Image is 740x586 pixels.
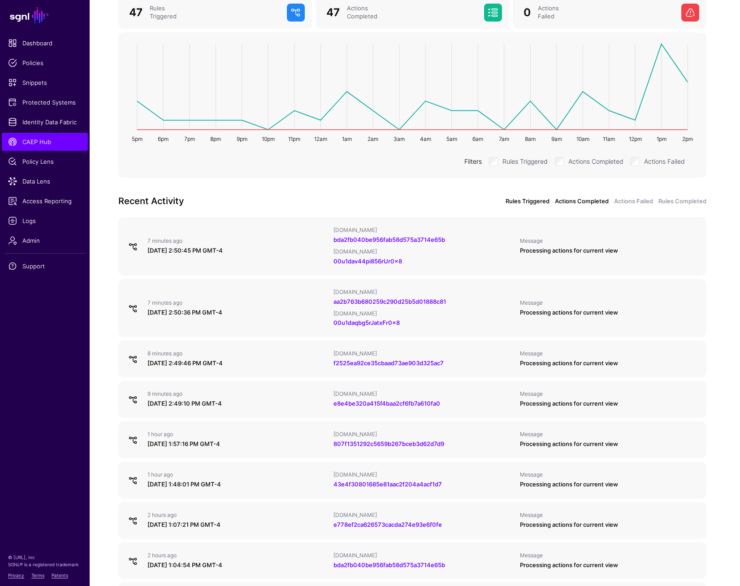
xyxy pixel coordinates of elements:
text: 1pm [657,136,666,142]
div: [DATE] 2:50:45 PM GMT-4 [147,246,326,255]
a: Dashboard [2,34,88,52]
a: aa2b763b680259c290d25b5d01888c81 [333,298,446,305]
span: Policy Lens [8,157,82,166]
div: [DATE] 1:04:54 PM GMT-4 [147,561,326,570]
a: Actions Failed [614,197,653,206]
a: Logs [2,212,88,230]
p: © [URL], Inc [8,554,82,561]
a: CAEP Hub [2,133,88,151]
a: Actions Completed [555,197,609,206]
div: Message [520,471,699,478]
text: 7am [499,136,509,142]
span: Policies [8,58,82,67]
div: Processing actions for current view [520,246,699,255]
a: bda2fb040be956fab58d575a3714e65b [333,236,445,243]
a: 43e4f30801685e81aac2f204a4acf1d7 [333,481,442,488]
a: Protected Systems [2,93,88,111]
span: Data Lens [8,177,82,186]
text: 12am [314,136,327,142]
div: Message [520,390,699,398]
text: 9pm [237,136,247,142]
text: 9am [551,136,562,142]
div: 2 hours ago [147,552,326,559]
div: [DOMAIN_NAME] [333,390,512,398]
div: 1 hour ago [147,431,326,438]
div: [DATE] 1:57:16 PM GMT-4 [147,440,326,449]
span: 47 [129,6,143,19]
a: Snippets [2,74,88,92]
div: Rules Triggered [146,4,283,21]
div: 1 hour ago [147,471,326,478]
div: [DOMAIN_NAME] [333,310,512,317]
text: 11am [603,136,615,142]
div: Processing actions for current view [520,520,699,529]
text: 12pm [629,136,642,142]
div: 7 minutes ago [147,237,326,245]
span: Protected Systems [8,98,82,107]
a: e8e4be320a415f4baa2cf6fb7a610fa0 [333,400,440,407]
a: Access Reporting [2,192,88,210]
div: Processing actions for current view [520,359,699,368]
text: 3am [394,136,405,142]
div: Processing actions for current view [520,308,699,317]
a: e778ef2ca626573cacda274e93e6f0fe [333,521,442,528]
div: [DATE] 2:50:36 PM GMT-4 [147,308,326,317]
a: f2525ea92ce35cbaad73ae903d325ac7 [333,359,444,367]
text: 10pm [262,136,275,142]
a: 00u1dav44pi856rUr0x8 [333,258,402,265]
a: Data Lens [2,172,88,190]
div: 7 minutes ago [147,299,326,306]
span: Dashboard [8,39,82,48]
div: Processing actions for current view [520,440,699,449]
a: SGNL [5,5,84,25]
div: Filters [461,157,485,166]
a: Privacy [8,573,24,578]
text: 6pm [158,136,169,142]
span: Support [8,262,82,271]
div: 8 minutes ago [147,350,326,357]
p: SGNL® is a registered trademark [8,561,82,568]
span: Logs [8,216,82,225]
span: 0 [524,6,531,19]
div: 9 minutes ago [147,390,326,398]
span: Admin [8,236,82,245]
a: Identity Data Fabric [2,113,88,131]
a: 807f1351292c5659b267bceb3d62d7d9 [333,440,444,447]
label: Actions Failed [644,155,685,166]
a: Policy Lens [2,153,88,171]
div: Message [520,299,699,306]
span: 47 [326,6,340,19]
text: 5am [446,136,457,142]
div: [DOMAIN_NAME] [333,471,512,478]
div: Message [520,431,699,438]
text: 7pm [184,136,195,142]
text: 2am [368,136,378,142]
text: 11pm [288,136,300,142]
div: [DOMAIN_NAME] [333,248,512,255]
span: Snippets [8,78,82,87]
span: CAEP Hub [8,137,82,146]
h3: Recent Activity [118,194,407,208]
div: [DOMAIN_NAME] [333,289,512,296]
div: Actions Completed [343,4,480,21]
a: 00u1daqbg5rJatxFr0x8 [333,319,400,326]
div: [DATE] 1:48:01 PM GMT-4 [147,480,326,489]
div: Processing actions for current view [520,480,699,489]
text: 10am [576,136,589,142]
text: 1am [342,136,352,142]
text: 8pm [210,136,221,142]
text: 2pm [682,136,693,142]
label: Rules Triggered [502,155,548,166]
div: Actions Failed [534,4,678,21]
text: 6am [472,136,483,142]
div: Processing actions for current view [520,561,699,570]
div: [DOMAIN_NAME] [333,512,512,519]
span: Identity Data Fabric [8,118,82,127]
label: Actions Completed [568,155,623,166]
div: Message [520,552,699,559]
text: 8am [525,136,536,142]
text: 4am [420,136,431,142]
a: Patents [52,573,68,578]
div: [DOMAIN_NAME] [333,431,512,438]
div: Message [520,512,699,519]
